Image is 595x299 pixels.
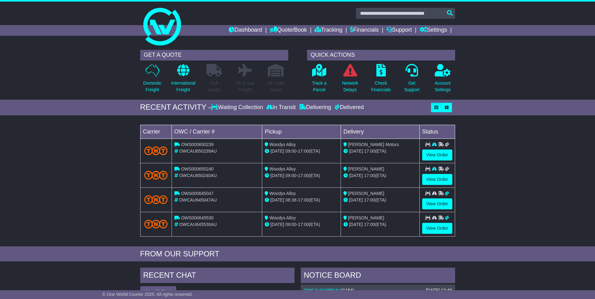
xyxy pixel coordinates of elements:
[268,80,284,93] p: Air / Sea Depot
[140,249,455,259] div: FROM OUR SUPPORT
[181,191,214,196] span: OWS000645047
[144,171,168,179] img: TNT_Domestic.png
[265,104,297,111] div: In Transit
[270,25,307,36] a: Quote/Book
[404,64,420,97] a: GetSupport
[265,172,338,179] div: - (ETA)
[140,125,172,139] td: Carrier
[297,104,333,111] div: Delivering
[181,142,214,147] span: OWS000650239
[171,80,195,93] p: International Freight
[140,50,288,60] div: GET A QUOTE
[298,173,309,178] span: 17:00
[143,80,161,93] p: Domestic Freight
[348,166,384,171] span: [PERSON_NAME]
[426,288,452,293] div: [DATE] 12:49
[102,292,193,297] span: © One World Courier 2025. All rights reserved.
[179,173,217,178] span: OWCAU650240AU
[364,173,375,178] span: 17:00
[265,221,338,228] div: - (ETA)
[371,80,391,93] p: Check Financials
[269,142,296,147] span: Woodys Alloy
[285,222,296,227] span: 09:00
[349,222,363,227] span: [DATE]
[333,104,364,111] div: Delivered
[349,173,363,178] span: [DATE]
[342,80,358,93] p: Network Delays
[343,288,353,293] span: 1164
[341,125,419,139] td: Delivery
[144,146,168,155] img: TNT_Domestic.png
[140,286,176,297] button: View All Chats
[269,215,296,220] span: Woodys Alloy
[144,220,168,228] img: TNT_Domestic.png
[143,64,162,97] a: DomesticFreight
[140,268,295,285] div: RECENT CHAT
[422,223,452,234] a: View Order
[206,80,222,93] p: Full Loads
[298,149,309,154] span: 17:00
[144,195,168,204] img: TNT_Domestic.png
[285,173,296,178] span: 09:00
[304,288,452,293] div: ( )
[269,166,296,171] span: Woodys Alloy
[350,25,379,36] a: Financials
[270,222,284,227] span: [DATE]
[179,197,217,202] span: OWCAU645047AU
[211,104,264,111] div: Waiting Collection
[315,25,342,36] a: Tracking
[349,149,363,154] span: [DATE]
[269,191,296,196] span: Woodys Alloy
[343,172,417,179] div: (ETA)
[364,197,375,202] span: 17:00
[285,197,296,202] span: 08:38
[348,142,399,147] span: [PERSON_NAME] Motors
[262,125,341,139] td: Pickup
[270,149,284,154] span: [DATE]
[342,64,358,97] a: NetworkDelays
[140,103,211,112] div: RECENT ACTIVITY -
[420,25,447,36] a: Settings
[343,221,417,228] div: (ETA)
[434,64,451,97] a: AccountSettings
[265,197,338,203] div: - (ETA)
[386,25,412,36] a: Support
[312,80,327,93] p: Track a Parcel
[349,197,363,202] span: [DATE]
[419,125,455,139] td: Status
[181,215,214,220] span: OWS000645530
[298,222,309,227] span: 17:00
[348,191,384,196] span: [PERSON_NAME]
[312,64,327,97] a: Track aParcel
[179,222,217,227] span: OWCAU645530AU
[422,198,452,209] a: View Order
[307,50,455,60] div: QUICK ACTIONS
[298,197,309,202] span: 17:00
[422,174,452,185] a: View Order
[285,149,296,154] span: 09:00
[435,80,451,93] p: Account Settings
[181,166,214,171] span: OWS000650240
[371,64,391,97] a: CheckFinancials
[364,149,375,154] span: 17:00
[270,173,284,178] span: [DATE]
[304,288,342,293] a: OWCAU643860AU
[348,215,384,220] span: [PERSON_NAME]
[343,148,417,155] div: (ETA)
[343,197,417,203] div: (ETA)
[265,148,338,155] div: - (ETA)
[364,222,375,227] span: 17:00
[270,197,284,202] span: [DATE]
[404,80,419,93] p: Get Support
[172,125,262,139] td: OWC / Carrier #
[179,149,217,154] span: OWCAU650239AU
[236,80,254,93] p: Air & Sea Freight
[229,25,262,36] a: Dashboard
[422,149,452,160] a: View Order
[301,268,455,285] div: NOTICE BOARD
[171,64,196,97] a: InternationalFreight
